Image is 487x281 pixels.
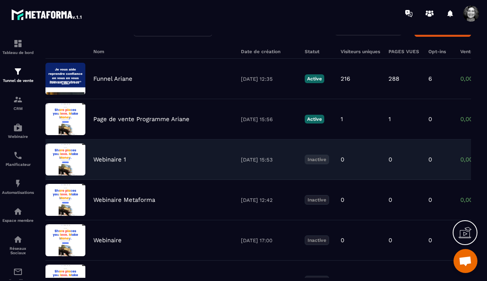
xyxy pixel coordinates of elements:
[341,237,344,244] p: 0
[388,116,391,123] p: 1
[13,267,23,277] img: email
[93,116,189,123] p: Page de vente Programme Ariane
[2,145,34,173] a: schedulerschedulerPlanificateur
[241,237,297,243] p: [DATE] 17:00
[2,229,34,261] a: social-networksocial-networkRéseaux Sociaux
[305,115,324,124] p: Active
[428,237,432,244] p: 0
[388,49,420,54] h6: PAGES VUES
[2,246,34,255] p: Réseaux Sociaux
[341,156,344,163] p: 0
[388,156,392,163] p: 0
[45,224,85,256] img: image
[453,249,477,273] a: Ouvrir le chat
[2,190,34,195] p: Automatisations
[305,195,329,205] p: Inactive
[241,76,297,82] p: [DATE] 12:35
[305,235,329,245] p: Inactive
[428,49,452,54] h6: Opt-ins
[428,196,432,203] p: 0
[93,196,155,203] p: Webinaire Metaforma
[2,173,34,201] a: automationsautomationsAutomatisations
[13,207,23,216] img: automations
[45,184,85,216] img: image
[13,123,23,132] img: automations
[13,235,23,244] img: social-network
[341,116,343,123] p: 1
[341,75,350,82] p: 216
[428,116,432,123] p: 0
[241,116,297,122] p: [DATE] 15:56
[2,78,34,83] p: Tunnel de vente
[388,237,392,244] p: 0
[341,49,381,54] h6: Visiteurs uniques
[93,49,233,54] h6: Nom
[13,179,23,188] img: automations
[13,67,23,76] img: formation
[305,74,324,83] p: Active
[93,237,122,244] p: Webinaire
[305,49,333,54] h6: Statut
[241,49,297,54] h6: Date de création
[13,95,23,104] img: formation
[305,155,329,164] p: Inactive
[2,134,34,139] p: Webinaire
[13,39,23,48] img: formation
[93,156,126,163] p: Webinaire 1
[2,201,34,229] a: automationsautomationsEspace membre
[428,156,432,163] p: 0
[241,197,297,203] p: [DATE] 12:42
[241,157,297,163] p: [DATE] 15:53
[2,61,34,89] a: formationformationTunnel de vente
[2,50,34,55] p: Tableau de bord
[45,103,85,135] img: image
[2,117,34,145] a: automationsautomationsWebinaire
[2,89,34,117] a: formationformationCRM
[13,151,23,160] img: scheduler
[2,106,34,111] p: CRM
[2,218,34,223] p: Espace membre
[93,75,132,82] p: Funnel Ariane
[388,196,392,203] p: 0
[388,75,399,82] p: 288
[45,143,85,175] img: image
[11,7,83,22] img: logo
[428,75,432,82] p: 6
[2,162,34,167] p: Planificateur
[341,196,344,203] p: 0
[2,33,34,61] a: formationformationTableau de bord
[45,63,85,95] img: image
